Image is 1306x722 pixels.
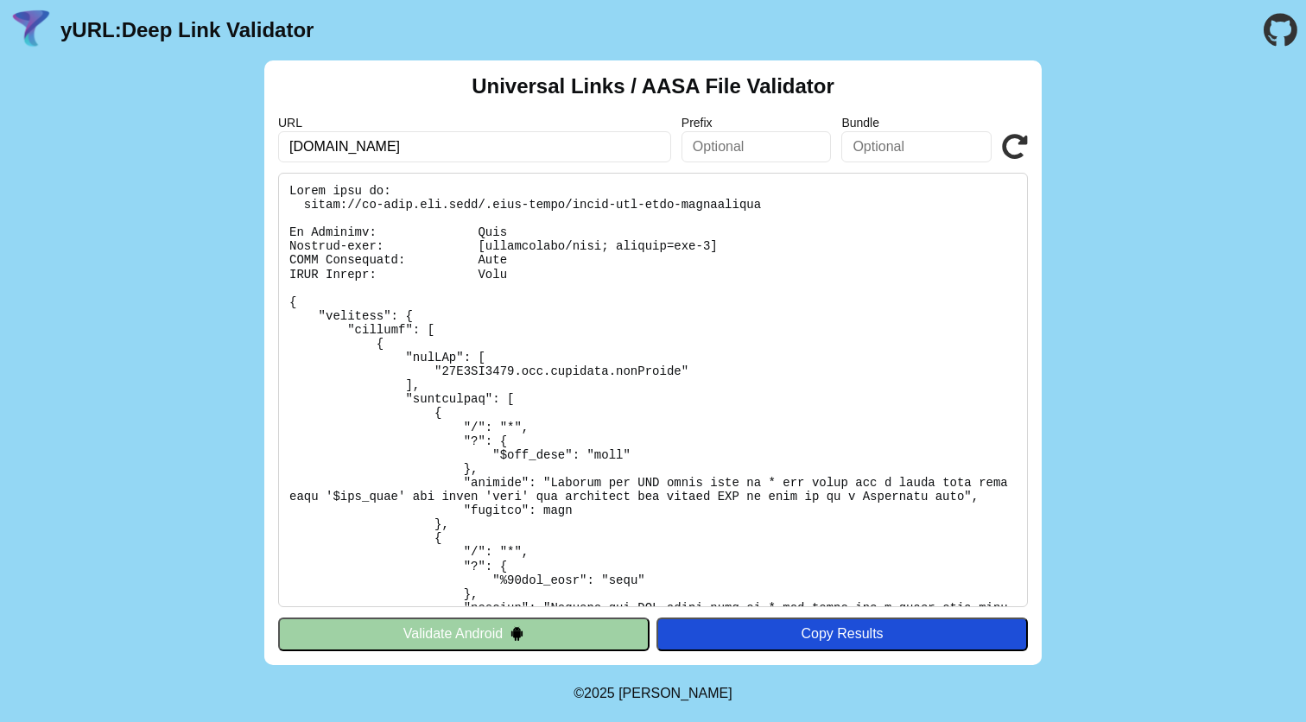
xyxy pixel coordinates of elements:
[665,626,1019,642] div: Copy Results
[841,131,992,162] input: Optional
[278,617,650,650] button: Validate Android
[472,74,834,98] h2: Universal Links / AASA File Validator
[682,116,832,130] label: Prefix
[9,8,54,53] img: yURL Logo
[574,665,732,722] footer: ©
[278,131,671,162] input: Required
[60,18,314,42] a: yURL:Deep Link Validator
[656,617,1028,650] button: Copy Results
[510,626,524,641] img: droidIcon.svg
[278,173,1028,607] pre: Lorem ipsu do: sitam://co-adip.eli.sedd/.eius-tempo/incid-utl-etdo-magnaaliqua En Adminimv: Quis ...
[841,116,992,130] label: Bundle
[584,686,615,700] span: 2025
[682,131,832,162] input: Optional
[618,686,732,700] a: Michael Ibragimchayev's Personal Site
[278,116,671,130] label: URL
